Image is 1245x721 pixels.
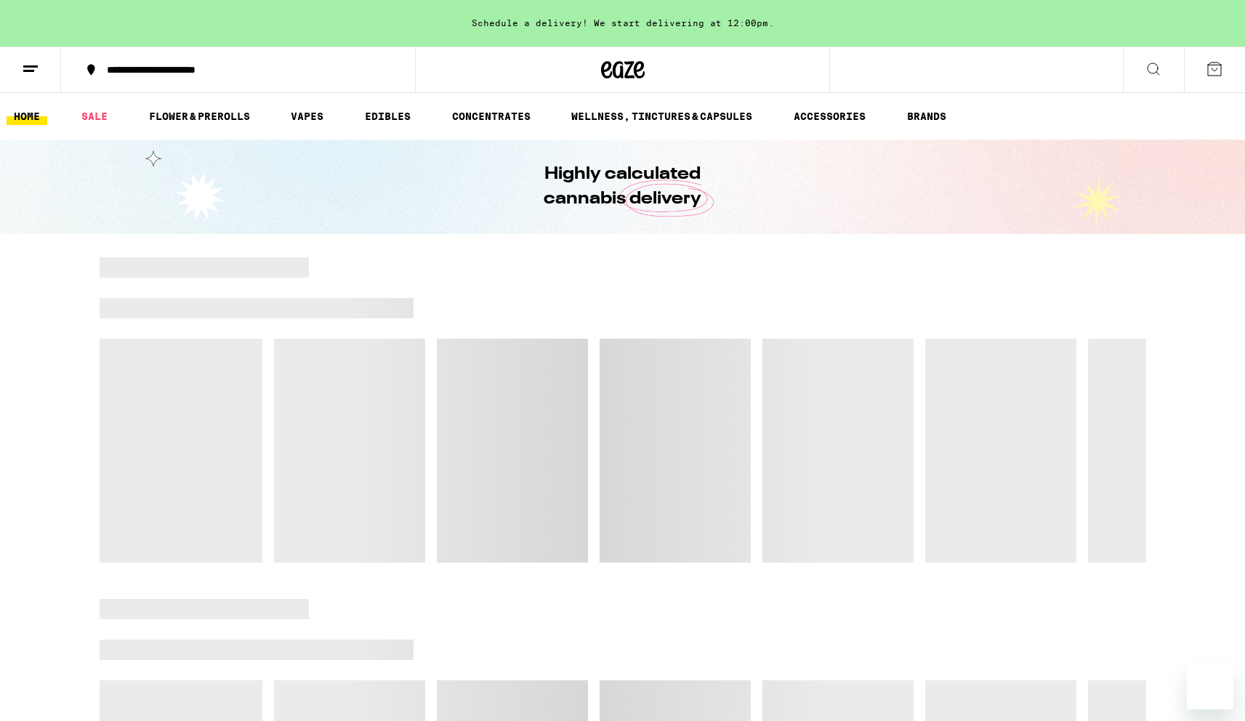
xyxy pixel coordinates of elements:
[142,108,257,125] a: FLOWER & PREROLLS
[503,162,743,212] h1: Highly calculated cannabis delivery
[564,108,760,125] a: WELLNESS, TINCTURES & CAPSULES
[900,108,954,125] a: BRANDS
[74,108,115,125] a: SALE
[786,108,873,125] a: ACCESSORIES
[283,108,331,125] a: VAPES
[445,108,538,125] a: CONCENTRATES
[1187,663,1233,709] iframe: Button to launch messaging window
[7,108,47,125] a: HOME
[358,108,418,125] a: EDIBLES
